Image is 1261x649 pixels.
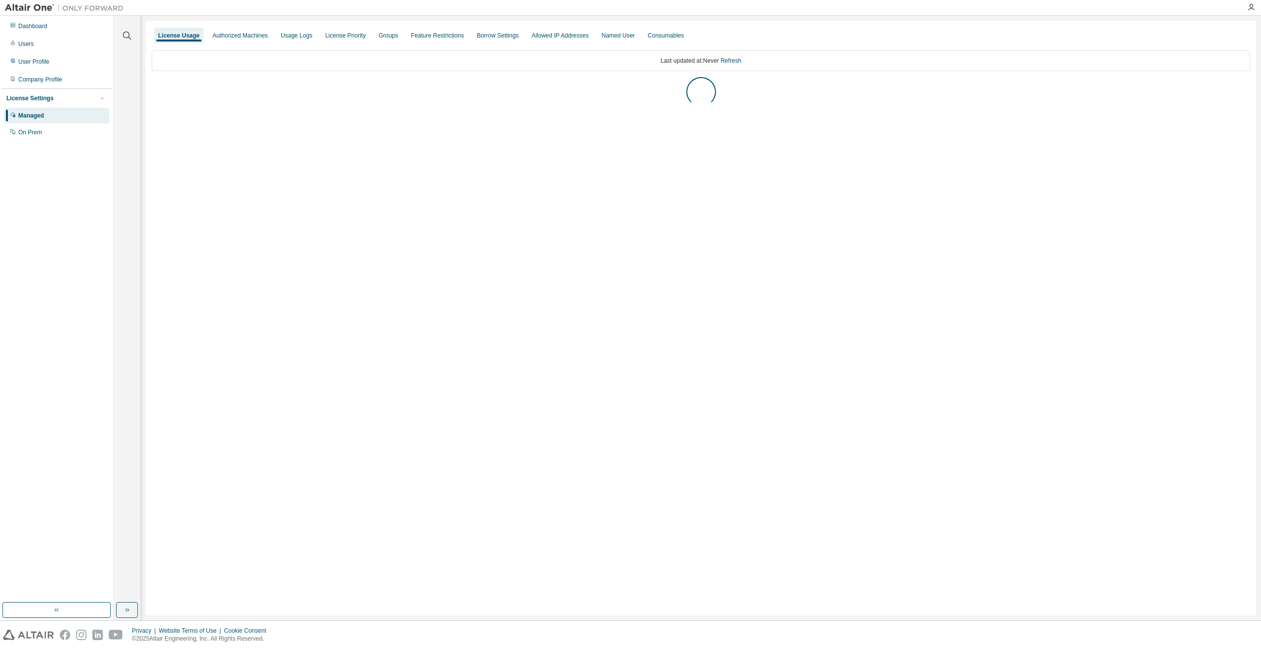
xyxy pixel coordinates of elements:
div: Feature Restrictions [411,32,464,40]
div: Groups [378,32,398,40]
div: Dashboard [18,22,47,30]
div: Privacy [132,627,159,635]
div: Users [18,40,34,48]
div: Last updated at: Never [152,50,1250,71]
div: License Settings [6,94,53,102]
div: License Priority [325,32,366,40]
p: © 2025 Altair Engineering, Inc. All Rights Reserved. [132,635,272,643]
div: Consumables [648,32,684,40]
div: Borrow Settings [477,32,519,40]
div: Company Profile [18,76,62,83]
img: linkedin.svg [92,630,103,640]
div: User Profile [18,58,49,66]
div: On Prem [18,128,42,136]
div: Named User [601,32,634,40]
div: Website Terms of Use [159,627,224,635]
img: facebook.svg [60,630,70,640]
div: Usage Logs [281,32,312,40]
div: License Usage [158,32,200,40]
img: instagram.svg [76,630,86,640]
img: altair_logo.svg [3,630,54,640]
div: Cookie Consent [224,627,272,635]
a: Refresh [720,57,741,64]
img: youtube.svg [109,630,123,640]
div: Authorized Machines [212,32,268,40]
img: Altair One [5,3,128,13]
div: Allowed IP Addresses [532,32,589,40]
div: Managed [18,112,44,120]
